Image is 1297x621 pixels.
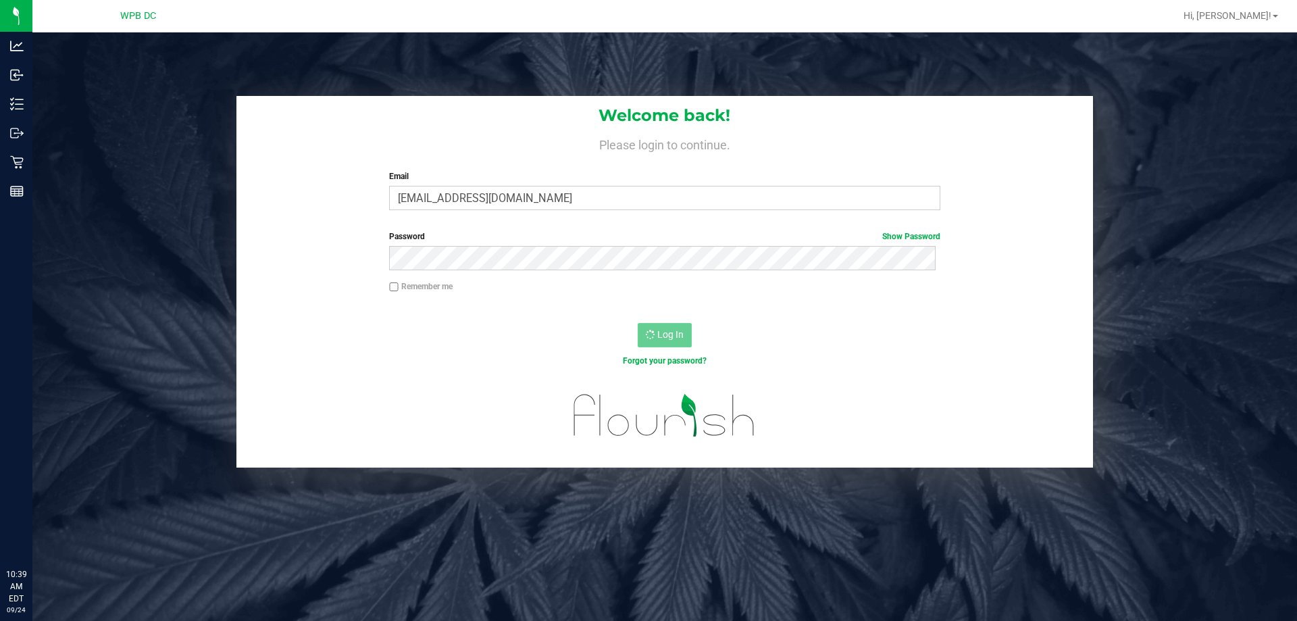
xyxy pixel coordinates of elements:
[10,126,24,140] inline-svg: Outbound
[623,356,707,366] a: Forgot your password?
[638,323,692,347] button: Log In
[882,232,940,241] a: Show Password
[10,184,24,198] inline-svg: Reports
[389,282,399,292] input: Remember me
[389,232,425,241] span: Password
[10,39,24,53] inline-svg: Analytics
[389,170,940,182] label: Email
[120,10,156,22] span: WPB DC
[236,135,1093,151] h4: Please login to continue.
[10,155,24,169] inline-svg: Retail
[1184,10,1271,21] span: Hi, [PERSON_NAME]!
[557,381,771,450] img: flourish_logo.svg
[657,329,684,340] span: Log In
[236,107,1093,124] h1: Welcome back!
[6,568,26,605] p: 10:39 AM EDT
[10,97,24,111] inline-svg: Inventory
[6,605,26,615] p: 09/24
[389,280,453,293] label: Remember me
[10,68,24,82] inline-svg: Inbound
